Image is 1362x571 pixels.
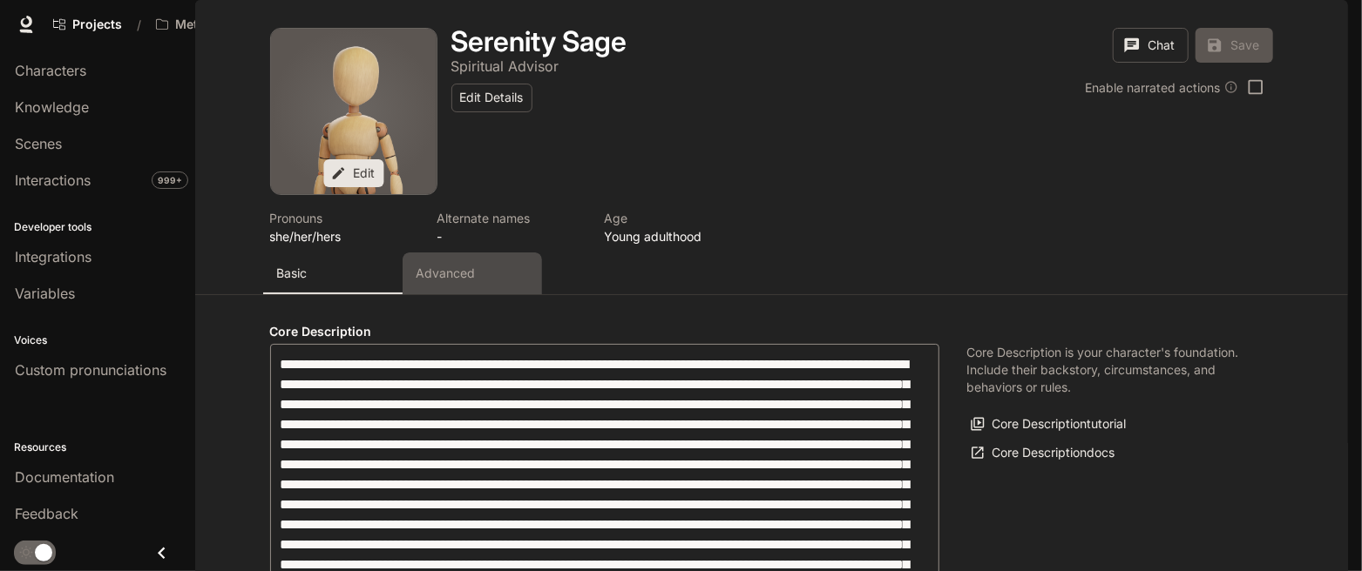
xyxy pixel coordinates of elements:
a: Go to projects [45,7,130,42]
div: Enable narrated actions [1086,78,1238,97]
button: Edit [323,159,383,188]
p: Advanced [417,265,476,282]
p: MetalityVerse [175,17,257,32]
p: Core Description is your character's foundation. Include their backstory, circumstances, and beha... [967,344,1246,396]
button: Open character details dialog [270,209,417,245]
a: Core Descriptiondocs [967,439,1120,467]
button: Open character details dialog [451,28,627,56]
button: Open character details dialog [451,56,559,77]
p: Young adulthood [605,227,751,245]
div: / [130,16,148,34]
h1: Serenity Sage [451,24,627,58]
button: Edit Details [451,84,532,112]
button: All workspaces [148,7,284,42]
p: Alternate names [437,209,584,227]
div: Avatar image [271,29,437,194]
span: Projects [72,17,122,32]
h4: Core Description [270,323,939,340]
button: Open character details dialog [437,209,584,245]
p: Age [605,209,751,227]
button: Chat [1113,28,1189,63]
p: she/her/hers [270,227,417,245]
p: Spiritual Advisor [451,57,559,75]
button: Open character avatar dialog [271,29,437,194]
button: Open character details dialog [605,209,751,245]
p: Pronouns [270,209,417,227]
button: Core Descriptiontutorial [967,410,1131,439]
p: Basic [277,265,308,282]
p: - [437,227,584,245]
